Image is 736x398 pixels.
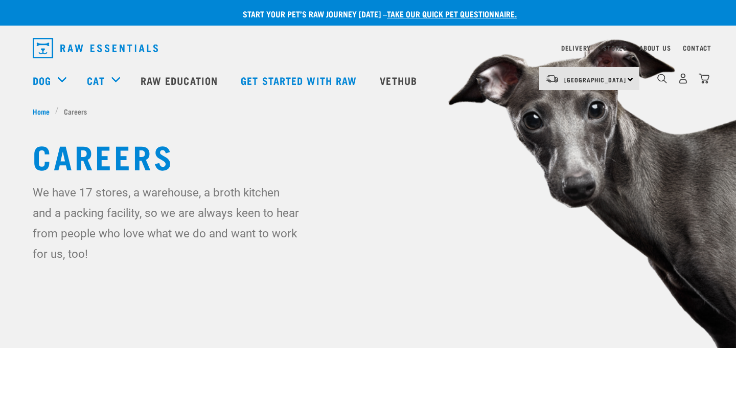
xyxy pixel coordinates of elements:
[87,73,104,88] a: Cat
[387,11,517,16] a: take our quick pet questionnaire.
[639,46,671,50] a: About Us
[603,46,627,50] a: Stores
[657,74,667,83] img: home-icon-1@2x.png
[130,60,231,101] a: Raw Education
[33,73,51,88] a: Dog
[561,46,591,50] a: Delivery
[683,46,711,50] a: Contact
[370,60,430,101] a: Vethub
[699,73,709,84] img: home-icon@2x.png
[33,38,158,58] img: Raw Essentials Logo
[25,34,711,62] nav: dropdown navigation
[33,106,50,117] span: Home
[678,73,688,84] img: user.png
[33,106,55,117] a: Home
[33,137,703,174] h1: Careers
[33,182,301,264] p: We have 17 stores, a warehouse, a broth kitchen and a packing facility, so we are always keen to ...
[564,78,626,81] span: [GEOGRAPHIC_DATA]
[545,74,559,83] img: van-moving.png
[33,106,703,117] nav: breadcrumbs
[231,60,370,101] a: Get started with Raw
